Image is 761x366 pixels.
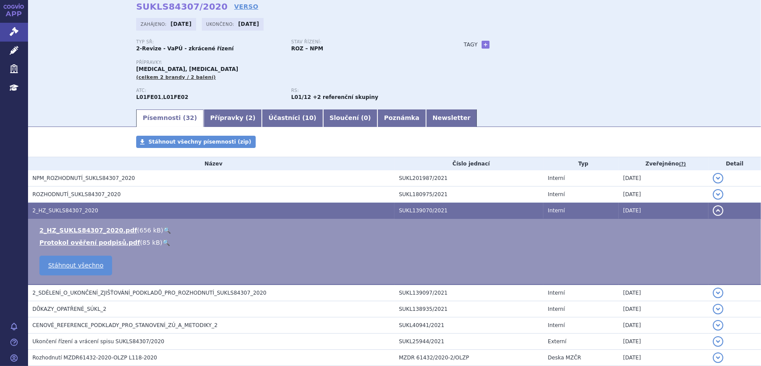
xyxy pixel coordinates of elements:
[32,338,164,345] span: Ukončení řízení a vrácení spisu SUKLS84307/2020
[291,46,323,52] strong: ROZ – NPM
[186,114,194,121] span: 32
[548,306,565,312] span: Interní
[136,74,216,80] span: (celkem 2 brandy / 2 balení)
[619,203,708,219] td: [DATE]
[708,157,761,170] th: Detail
[32,208,98,214] span: 2_HZ_SUKLS84307_2020
[619,285,708,301] td: [DATE]
[204,109,262,127] a: Přípravky (2)
[234,2,258,11] a: VERSO
[619,170,708,187] td: [DATE]
[548,191,565,197] span: Interní
[305,114,314,121] span: 10
[141,21,168,28] span: Zahájeno:
[136,136,256,148] a: Stáhnout všechny písemnosti (zip)
[291,88,437,93] p: RS:
[32,355,157,361] span: Rozhodnutí MZDR61432-2020-OLZP L118-2020
[136,46,234,52] strong: 2-Revize - VaPÚ - zkrácené řízení
[713,173,723,183] button: detail
[713,336,723,347] button: detail
[619,350,708,366] td: [DATE]
[32,322,218,328] span: CENOVÉ_REFERENCE_PODKLADY_PRO_STANOVENÍ_ZÚ_A_METODIKY_2
[248,114,253,121] span: 2
[136,109,204,127] a: Písemnosti (32)
[163,227,171,234] a: 🔍
[679,161,686,167] abbr: (?)
[39,239,140,246] a: Protokol ověření podpisů.pdf
[39,226,752,235] li: ( )
[364,114,368,121] span: 0
[548,322,565,328] span: Interní
[395,317,543,334] td: SUKL40941/2021
[713,205,723,216] button: detail
[140,227,161,234] span: 656 kB
[395,157,543,170] th: Číslo jednací
[464,39,478,50] h3: Tagy
[163,94,188,100] strong: PANITUMUMAB
[262,109,323,127] a: Účastníci (10)
[395,350,543,366] td: MZDR 61432/2020-2/OLZP
[713,304,723,314] button: detail
[148,139,251,145] span: Stáhnout všechny písemnosti (zip)
[39,227,137,234] a: 2_HZ_SUKLS84307_2020.pdf
[32,175,135,181] span: NPM_ROZHODNUTÍ_SUKLS84307_2020
[162,239,170,246] a: 🔍
[39,238,752,247] li: ( )
[548,208,565,214] span: Interní
[395,203,543,219] td: SUKL139070/2021
[482,41,490,49] a: +
[548,175,565,181] span: Interní
[206,21,236,28] span: Ukončeno:
[377,109,426,127] a: Poznámka
[136,94,161,100] strong: CETUXIMAB
[619,187,708,203] td: [DATE]
[619,317,708,334] td: [DATE]
[136,88,282,93] p: ATC:
[426,109,477,127] a: Newsletter
[713,352,723,363] button: detail
[136,60,446,65] p: Přípravky:
[548,338,566,345] span: Externí
[548,355,581,361] span: Deska MZČR
[713,189,723,200] button: detail
[323,109,377,127] a: Sloučení (0)
[291,94,311,100] strong: cetuximab
[136,1,228,12] strong: SUKLS84307/2020
[313,94,378,100] strong: +2 referenční skupiny
[32,306,106,312] span: DŮKAZY_OPATŘENÉ_SÚKL_2
[395,334,543,350] td: SUKL25944/2021
[543,157,619,170] th: Typ
[395,187,543,203] td: SUKL180975/2021
[28,157,395,170] th: Název
[32,290,266,296] span: 2_SDĚLENÍ_O_UKONČENÍ_ZJIŠŤOVÁNÍ_PODKLADŮ_PRO_ROZHODNUTÍ_SUKLS84307_2020
[238,21,259,27] strong: [DATE]
[548,290,565,296] span: Interní
[619,157,708,170] th: Zveřejněno
[291,39,437,45] p: Stav řízení:
[713,320,723,331] button: detail
[619,334,708,350] td: [DATE]
[136,39,282,45] p: Typ SŘ:
[395,285,543,301] td: SUKL139097/2021
[395,301,543,317] td: SUKL138935/2021
[32,191,121,197] span: ROZHODNUTÍ_SUKLS84307_2020
[713,288,723,298] button: detail
[136,66,238,72] span: [MEDICAL_DATA], [MEDICAL_DATA]
[619,301,708,317] td: [DATE]
[39,256,112,275] a: Stáhnout všechno
[171,21,192,27] strong: [DATE]
[395,170,543,187] td: SUKL201987/2021
[136,88,291,101] div: ,
[142,239,160,246] span: 85 kB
